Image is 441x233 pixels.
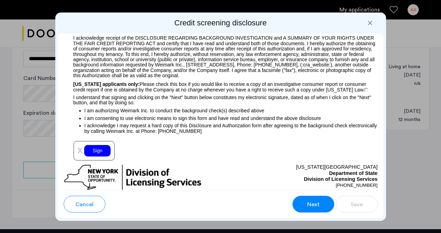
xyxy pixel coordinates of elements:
[85,114,378,122] p: I am consenting to use electronic means to sign this form and have read and understand the above ...
[64,93,378,105] p: I understand that signing and clicking on the "Next" button below constitutes my electronic signa...
[85,106,378,114] p: I am authorizing Weimark Inc. to conduct the background check(s) described above
[84,145,111,156] div: Sign
[78,144,83,155] span: x
[58,18,383,28] h2: Credit screening disclosure
[340,188,378,195] a: [DOMAIN_NAME]
[64,32,378,79] p: I acknowledge receipt of the DISCLOSURE REGARDING BACKGROUND INVESTIGATION and A SUMMARY OF YOUR ...
[64,164,202,191] img: new-york-logo.png
[351,200,363,209] span: Save
[73,81,140,87] span: [US_STATE] applicants only:
[220,164,378,170] p: [US_STATE][GEOGRAPHIC_DATA]
[307,200,320,209] span: Next
[336,196,378,212] button: button
[220,170,378,177] p: Department of State
[364,88,368,91] img: 4LAxfPwtD6BVinC2vKR9tPz10Xbrctccj4YAocJUAAAAASUVORK5CYIIA
[64,196,105,212] button: button
[75,200,94,209] span: Cancel
[64,79,378,93] p: Please check this box if you would like to receive a copy of an investigative consumer report or ...
[220,183,378,188] p: [PHONE_NUMBER]
[220,176,378,183] p: Division of Licensing Services
[292,196,334,212] button: button
[85,123,378,134] p: I acknowledge I may request a hard copy of this Disclosure and Authorization form after agreeing ...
